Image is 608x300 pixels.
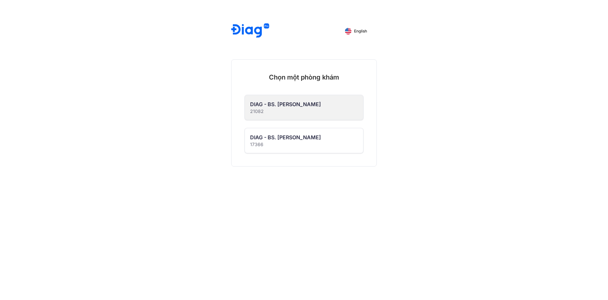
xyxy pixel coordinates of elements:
div: 21082 [250,108,321,115]
button: English [340,26,372,36]
div: Chọn một phòng khám [245,73,363,82]
div: DIAG - BS. [PERSON_NAME] [250,133,321,141]
div: 17366 [250,141,321,148]
img: English [345,28,351,34]
span: English [354,29,367,33]
img: logo [231,23,269,39]
div: DIAG - BS. [PERSON_NAME] [250,100,321,108]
